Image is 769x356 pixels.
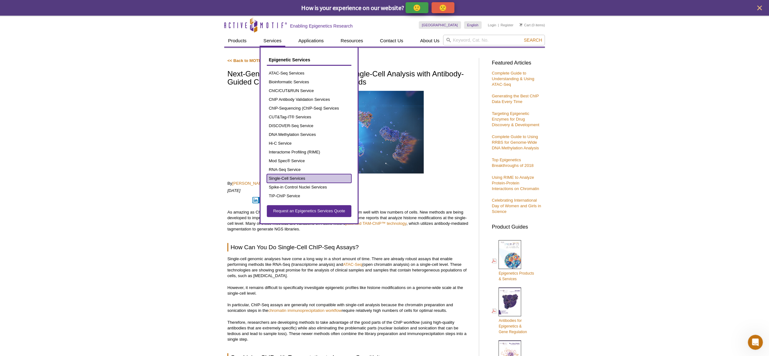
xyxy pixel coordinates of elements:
span: Antibodies for Epigenetics & Gene Regulation [498,318,527,334]
a: Spike-in Control Nuclei Services [267,183,351,192]
a: Interactome Profiling (RIME) [267,148,351,157]
a: Register [500,23,513,27]
a: Bioinformatic Services [267,78,351,86]
a: [PERSON_NAME], Ph.D. [232,181,279,186]
span: Epigenetic Services [269,57,310,62]
iframe: Intercom live chat [748,335,763,350]
a: English [464,21,482,29]
a: chromatin immunoprecipitation workflow [268,308,342,313]
a: Complete Guide to Using RRBS for Genome-Wide DNA Methylation Analysis [492,134,539,150]
a: Login [488,23,496,27]
iframe: X Post Button [227,197,248,203]
input: Keyword, Cat. No. [443,35,545,45]
img: Epi_brochure_140604_cover_web_70x200 [498,240,521,269]
a: About Us [416,35,443,47]
h2: How Can You Do Single-Cell ChIP-Seq Assays? [227,243,472,251]
a: Epigenetic Services [267,54,351,66]
a: << Back to MOTIFvations Blog Home Page [227,58,311,63]
a: Epigenetics Products& Services [492,240,534,282]
a: [GEOGRAPHIC_DATA] [419,21,461,29]
p: As amazing as ChIP-Seq assays are, most ChIP protocols do not perform well with low numbers of ce... [227,209,472,232]
a: patented TAM-ChIP™ technology [345,221,406,226]
a: Mod Spec® Service [267,157,351,165]
h2: Enabling Epigenetics Research [290,23,353,29]
a: ATAC-Seq [343,262,362,267]
a: Applications [295,35,328,47]
a: Antibodies forEpigenetics &Gene Regulation [492,287,527,335]
h3: Featured Articles [492,60,542,66]
em: [DATE] [227,188,240,193]
a: Request an Epigenetics Services Quote [267,205,351,217]
p: 🙁 [439,4,447,12]
a: Cart [519,23,530,27]
a: ATAC-Seq Services [267,69,351,78]
p: Therefore, researchers are developing methods to take advantage of the good parts of the ChIP wor... [227,320,472,342]
a: TIP-ChIP Service [267,192,351,200]
a: Celebrating International Day of Women and Girls in Science [492,198,541,214]
p: Single-cell genomic analyses have come a long way in a short amount of time. There are already ro... [227,256,472,279]
h1: Next-Gen ChIP-Seq: Genome-Wide Single-Cell Analysis with Antibody-Guided Chromatin Tagmentation M... [227,70,472,87]
button: close [756,4,763,12]
h3: Product Guides [492,221,542,230]
p: By [227,181,472,186]
img: Abs_epi_2015_cover_web_70x200 [498,287,521,316]
a: ChIC/CUT&RUN Service [267,86,351,95]
a: Complete Guide to Understanding & Using ATAC-Seq [492,71,534,87]
a: ChIP Antibody Validation Services [267,95,351,104]
a: CUT&Tag-IT® Services [267,113,351,121]
p: In particular, ChIP-Seq assays are generally not compatible with single-cell analysis because the... [227,302,472,313]
a: Targeting Epigenetic Enzymes for Drug Discovery & Development [492,111,539,127]
a: Resources [337,35,367,47]
a: ChIP-Sequencing (ChIP-Seq) Services [267,104,351,113]
a: DISCOVER-Seq Service [267,121,351,130]
a: Generating the Best ChIP Data Every Time [492,94,539,104]
a: DNA Methylation Services [267,130,351,139]
a: Using RIME to Analyze Protein-Protein Interactions on Chromatin [492,175,539,191]
span: Search [524,38,542,43]
a: Services [260,35,285,47]
a: Single-Cell Services [267,174,351,183]
a: Hi-C Service [267,139,351,148]
li: (0 items) [519,21,545,29]
a: Top Epigenetics Breakthroughs of 2018 [492,157,533,168]
span: Epigenetics Products & Services [498,271,534,281]
button: Share [252,197,273,203]
a: RNA-Seq Service [267,165,351,174]
p: However, it remains difficult to specifically investigate epigenetic profiles like histone modifi... [227,285,472,296]
button: Search [522,37,544,43]
a: Products [224,35,250,47]
li: | [498,21,499,29]
span: How is your experience on our website? [301,4,404,12]
img: Your Cart [519,23,522,26]
p: 🙂 [413,4,421,12]
a: Contact Us [376,35,407,47]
